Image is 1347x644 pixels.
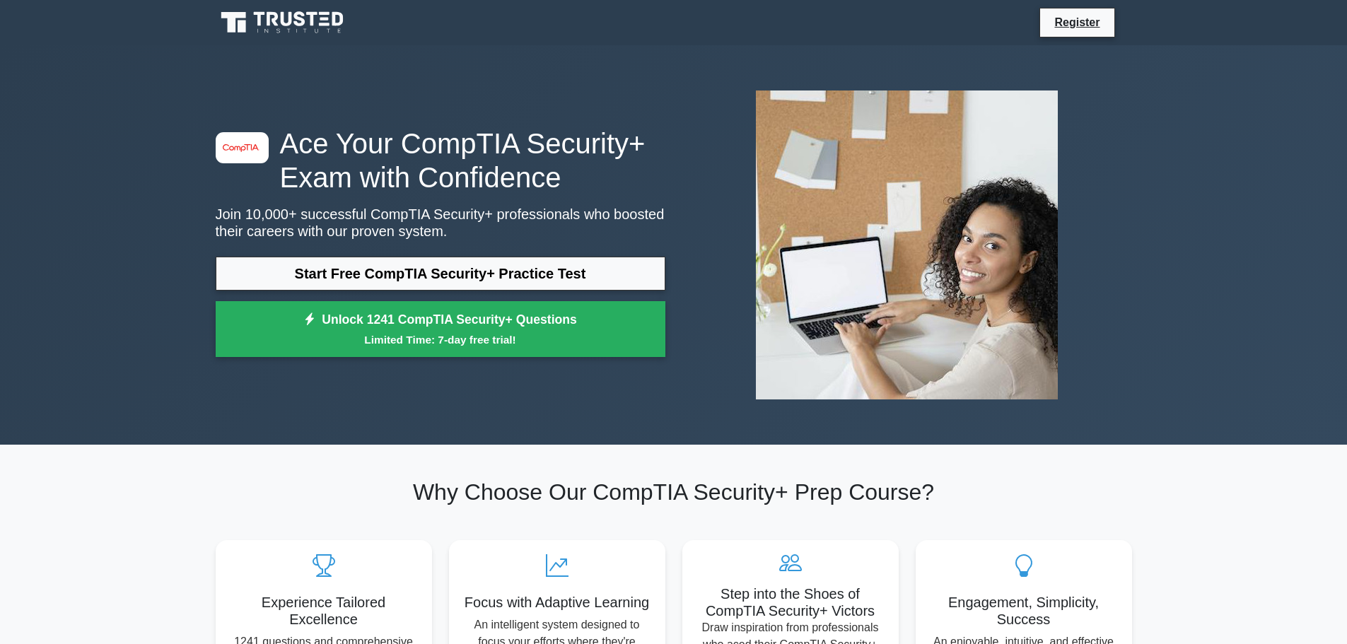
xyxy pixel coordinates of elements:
h5: Engagement, Simplicity, Success [927,594,1121,628]
a: Unlock 1241 CompTIA Security+ QuestionsLimited Time: 7-day free trial! [216,301,665,358]
h2: Why Choose Our CompTIA Security+ Prep Course? [216,479,1132,505]
h5: Focus with Adaptive Learning [460,594,654,611]
h5: Experience Tailored Excellence [227,594,421,628]
h5: Step into the Shoes of CompTIA Security+ Victors [694,585,887,619]
p: Join 10,000+ successful CompTIA Security+ professionals who boosted their careers with our proven... [216,206,665,240]
small: Limited Time: 7-day free trial! [233,332,648,348]
a: Register [1046,13,1108,31]
h1: Ace Your CompTIA Security+ Exam with Confidence [216,127,665,194]
a: Start Free CompTIA Security+ Practice Test [216,257,665,291]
